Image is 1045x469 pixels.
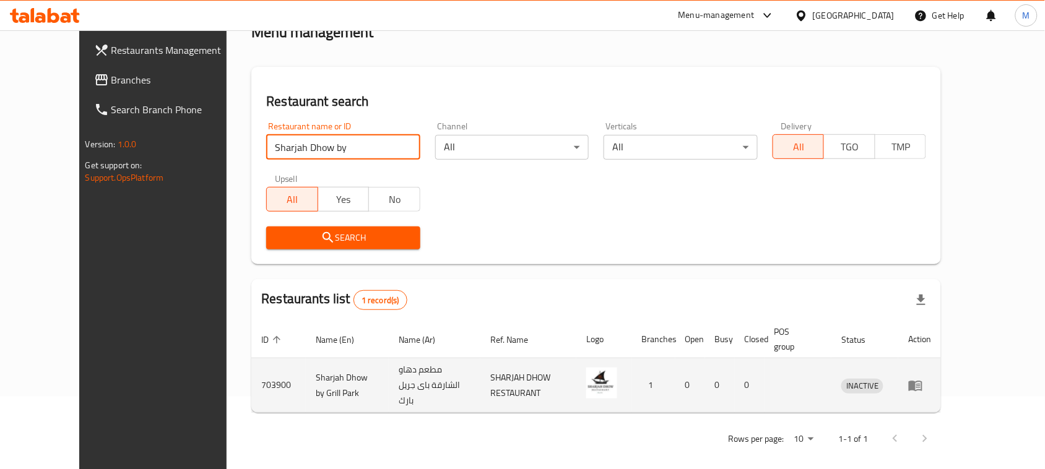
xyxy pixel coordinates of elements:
table: enhanced table [251,321,941,413]
div: All [604,135,758,160]
button: All [773,134,825,159]
span: TMP [880,138,922,156]
button: Search [266,226,420,249]
div: All [435,135,589,160]
a: Branches [84,65,254,95]
span: Search [276,230,410,246]
img: Sharjah Dhow by Grill Park [586,368,617,398]
span: POS group [774,324,817,354]
span: 1 record(s) [354,295,407,306]
label: Delivery [781,122,812,131]
div: Export file [906,285,936,315]
td: SHARJAH DHOW RESTAURANT [480,358,576,413]
td: Sharjah Dhow by Grill Park [306,358,389,413]
button: All [266,187,318,212]
th: Closed [735,321,765,358]
h2: Restaurant search [266,92,926,111]
td: 1 [632,358,675,413]
span: Get support on: [85,157,142,173]
td: 0 [705,358,735,413]
a: Support.OpsPlatform [85,170,164,186]
th: Branches [632,321,675,358]
span: No [374,191,415,209]
th: Logo [576,321,632,358]
span: Status [841,332,882,347]
span: TGO [829,138,870,156]
span: Name (En) [316,332,370,347]
button: No [368,187,420,212]
td: 0 [735,358,765,413]
td: 703900 [251,358,306,413]
label: Upsell [275,174,298,183]
button: Yes [318,187,370,212]
a: Restaurants Management [84,35,254,65]
span: Name (Ar) [399,332,451,347]
h2: Menu management [251,22,373,42]
th: Action [898,321,941,358]
span: Restaurants Management [111,43,244,58]
td: مطعم دهاو الشارقة باى جريل بارك [389,358,480,413]
span: INACTIVE [841,379,883,393]
td: 0 [675,358,705,413]
h2: Restaurants list [261,290,407,310]
span: Search Branch Phone [111,102,244,117]
th: Open [675,321,705,358]
button: TGO [823,134,875,159]
input: Search for restaurant name or ID.. [266,135,420,160]
span: ID [261,332,285,347]
span: Ref. Name [490,332,544,347]
th: Busy [705,321,735,358]
span: Branches [111,72,244,87]
div: Total records count [353,290,407,310]
p: Rows per page: [728,431,784,447]
span: M [1023,9,1030,22]
a: Search Branch Phone [84,95,254,124]
div: Rows per page: [789,430,818,449]
button: TMP [875,134,927,159]
span: All [272,191,313,209]
div: Menu-management [679,8,755,23]
span: Yes [323,191,365,209]
div: [GEOGRAPHIC_DATA] [813,9,895,22]
span: All [778,138,820,156]
span: Version: [85,136,116,152]
span: 1.0.0 [118,136,137,152]
p: 1-1 of 1 [838,431,868,447]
